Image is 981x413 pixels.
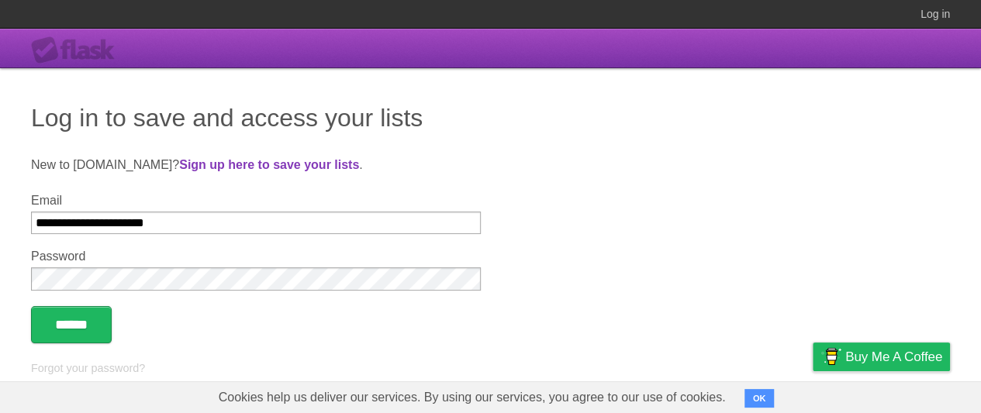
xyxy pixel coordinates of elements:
[31,362,145,374] a: Forgot your password?
[31,194,481,208] label: Email
[813,342,950,371] a: Buy me a coffee
[820,343,841,370] img: Buy me a coffee
[31,156,950,174] p: New to [DOMAIN_NAME]? .
[31,250,481,263] label: Password
[845,343,942,370] span: Buy me a coffee
[744,389,775,408] button: OK
[179,158,359,171] a: Sign up here to save your lists
[31,99,950,136] h1: Log in to save and access your lists
[31,36,124,64] div: Flask
[203,382,741,413] span: Cookies help us deliver our services. By using our services, you agree to our use of cookies.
